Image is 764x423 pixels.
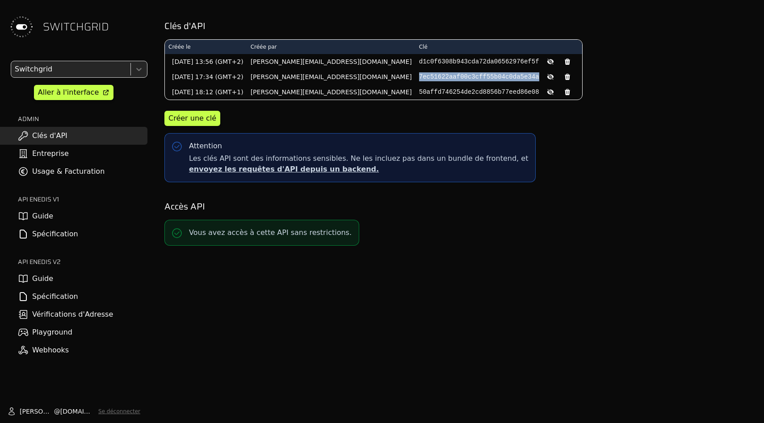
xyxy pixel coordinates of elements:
h2: ADMIN [18,114,147,123]
td: [DATE] 18:12 (GMT+1) [165,84,247,100]
h2: API ENEDIS v2 [18,257,147,266]
div: Aller à l'interface [38,87,99,98]
p: Vous avez accès à cette API sans restrictions. [189,227,352,238]
div: Attention [189,141,222,151]
img: Switchgrid Logo [7,13,36,41]
pre: d1c0f6308b943cda72da06562976ef5f [419,57,539,66]
span: [PERSON_NAME] [20,407,54,416]
span: SWITCHGRID [43,20,109,34]
a: Aller à l'interface [34,85,113,100]
h2: API ENEDIS v1 [18,195,147,204]
td: [PERSON_NAME][EMAIL_ADDRESS][DOMAIN_NAME] [247,69,416,84]
span: [DOMAIN_NAME] [60,407,95,416]
span: @ [54,407,60,416]
th: Créée par [247,40,416,54]
td: [DATE] 13:56 (GMT+2) [165,54,247,69]
pre: 7ec51622aaf00c3cff55b04c0da5e34a [419,72,539,81]
td: [DATE] 17:34 (GMT+2) [165,69,247,84]
td: [PERSON_NAME][EMAIL_ADDRESS][DOMAIN_NAME] [247,84,416,100]
h2: Accès API [164,200,751,213]
p: envoyez les requêtes d'API depuis un backend. [189,164,528,175]
span: Les clés API sont des informations sensibles. Ne les incluez pas dans un bundle de frontend, et [189,153,528,175]
pre: 50affd746254de2cd8856b77eed86e08 [419,88,539,96]
td: [PERSON_NAME][EMAIL_ADDRESS][DOMAIN_NAME] [247,54,416,69]
h2: Clés d'API [164,20,751,32]
button: Se déconnecter [98,408,140,415]
th: Clé [416,40,582,54]
button: Créer une clé [164,111,220,126]
th: Créée le [165,40,247,54]
div: Créer une clé [168,113,216,124]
